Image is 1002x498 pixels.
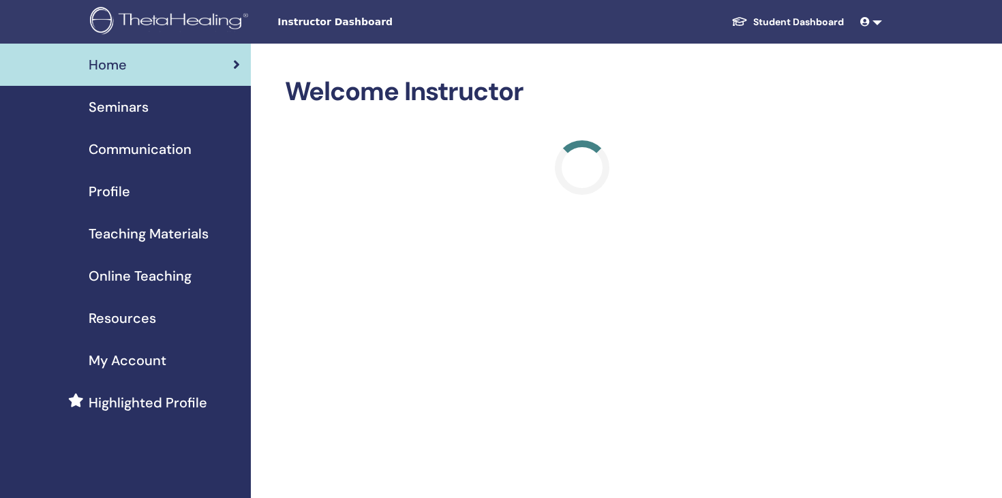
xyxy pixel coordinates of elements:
span: Profile [89,181,130,202]
img: graduation-cap-white.svg [731,16,748,27]
span: Online Teaching [89,266,192,286]
span: Instructor Dashboard [277,15,482,29]
span: Seminars [89,97,149,117]
span: Home [89,55,127,75]
a: Student Dashboard [720,10,855,35]
span: Highlighted Profile [89,392,207,413]
span: Teaching Materials [89,223,209,244]
span: Resources [89,308,156,328]
h2: Welcome Instructor [285,76,880,108]
span: Communication [89,139,192,159]
span: My Account [89,350,166,371]
img: logo.png [90,7,253,37]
